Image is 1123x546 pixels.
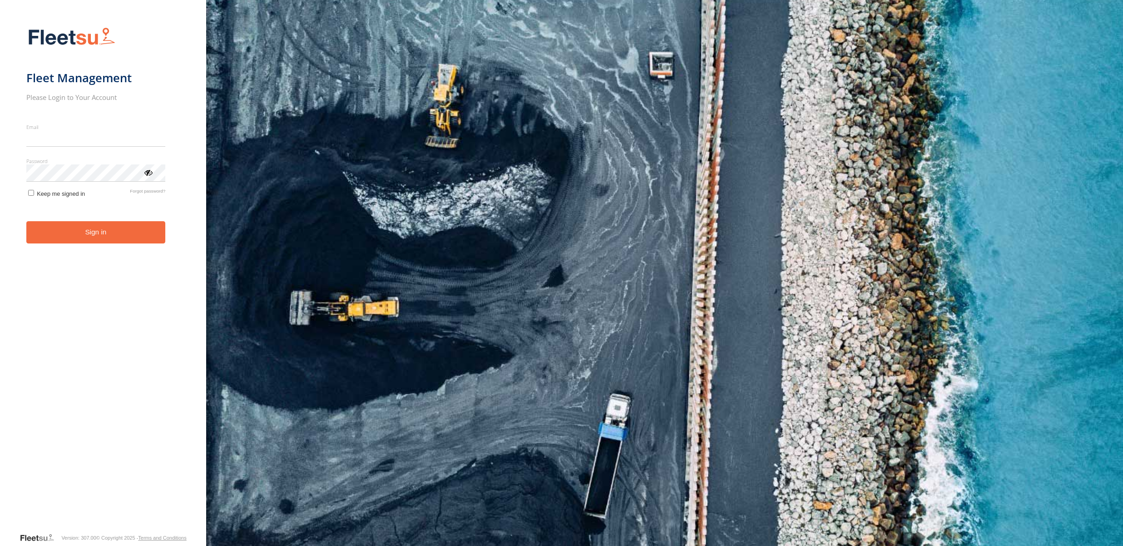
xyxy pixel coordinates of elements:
[26,124,166,130] label: Email
[26,70,166,85] h1: Fleet Management
[26,93,166,102] h2: Please Login to Your Account
[26,158,166,164] label: Password
[143,168,153,177] div: ViewPassword
[138,535,186,541] a: Terms and Conditions
[26,25,117,49] img: Fleetsu
[37,190,85,197] span: Keep me signed in
[28,190,34,196] input: Keep me signed in
[130,189,165,197] a: Forgot password?
[61,535,96,541] div: Version: 307.00
[96,535,187,541] div: © Copyright 2025 -
[20,533,61,542] a: Visit our Website
[26,22,180,532] form: main
[26,221,166,243] button: Sign in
